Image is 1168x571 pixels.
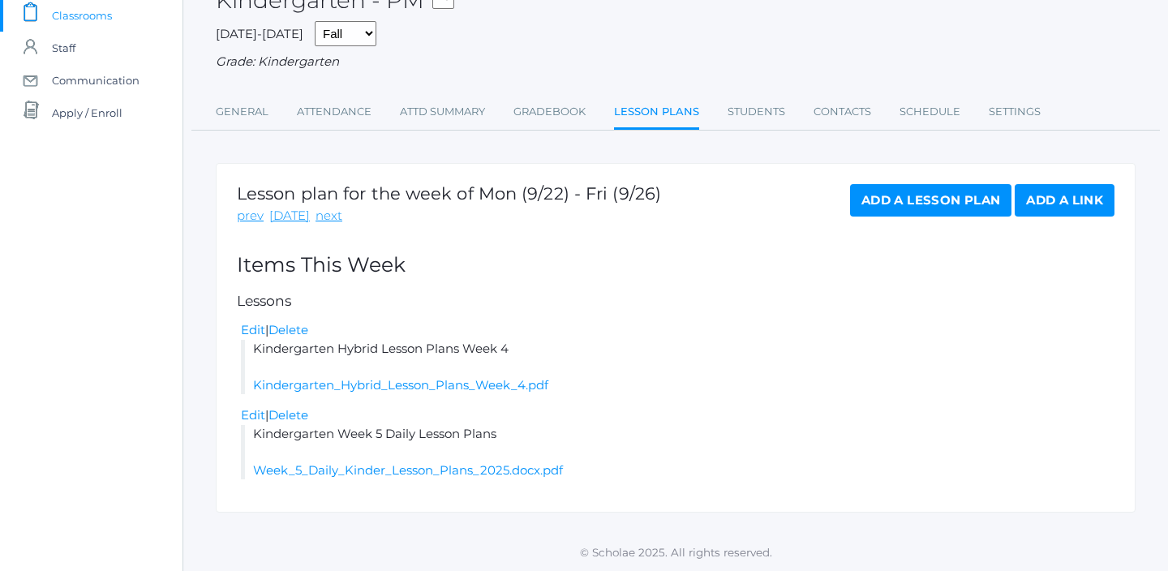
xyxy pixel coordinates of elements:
[237,294,1114,309] h5: Lessons
[241,321,1114,340] div: |
[241,407,265,423] a: Edit
[237,207,264,225] a: prev
[814,96,871,128] a: Contacts
[253,377,548,393] a: Kindergarten_Hybrid_Lesson_Plans_Week_4.pdf
[237,184,661,203] h1: Lesson plan for the week of Mon (9/22) - Fri (9/26)
[241,406,1114,425] div: |
[728,96,785,128] a: Students
[850,184,1011,217] a: Add a Lesson Plan
[1015,184,1114,217] a: Add a Link
[268,407,308,423] a: Delete
[241,340,1114,395] li: Kindergarten Hybrid Lesson Plans Week 4
[297,96,371,128] a: Attendance
[237,254,1114,277] h2: Items This Week
[52,64,140,97] span: Communication
[614,96,699,131] a: Lesson Plans
[253,462,563,478] a: Week_5_Daily_Kinder_Lesson_Plans_2025.docx.pdf
[216,26,303,41] span: [DATE]-[DATE]
[52,32,75,64] span: Staff
[216,96,268,128] a: General
[269,207,310,225] a: [DATE]
[316,207,342,225] a: next
[52,97,122,129] span: Apply / Enroll
[241,425,1114,480] li: Kindergarten Week 5 Daily Lesson Plans
[183,544,1168,560] p: © Scholae 2025. All rights reserved.
[400,96,485,128] a: Attd Summary
[513,96,586,128] a: Gradebook
[268,322,308,337] a: Delete
[989,96,1041,128] a: Settings
[241,322,265,337] a: Edit
[216,53,1136,71] div: Grade: Kindergarten
[900,96,960,128] a: Schedule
